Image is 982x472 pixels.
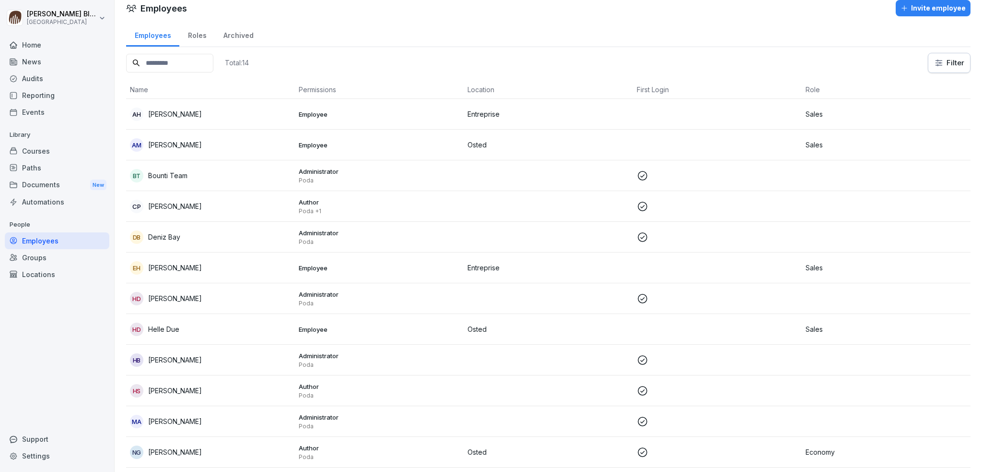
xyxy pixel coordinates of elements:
p: Poda [299,453,460,461]
p: Poda [299,392,460,399]
p: Author [299,198,460,206]
th: Permissions [295,81,464,99]
p: Administrator [299,413,460,422]
h1: Employees [140,2,187,15]
div: Filter [934,58,964,68]
div: Support [5,431,109,448]
p: Poda [299,177,460,184]
a: News [5,53,109,70]
th: Location [464,81,632,99]
p: Osted [468,140,629,150]
p: [GEOGRAPHIC_DATA] [27,19,97,25]
p: [PERSON_NAME] [148,109,202,119]
p: Employee [299,110,460,119]
p: Entreprise [468,263,629,273]
a: Settings [5,448,109,464]
p: Osted [468,447,629,457]
a: Locations [5,266,109,283]
p: Administrator [299,351,460,360]
p: Administrator [299,229,460,237]
div: Documents [5,176,109,194]
div: Invite employee [900,3,966,13]
th: Name [126,81,295,99]
button: Filter [928,53,970,73]
a: Employees [126,22,179,47]
p: [PERSON_NAME] [148,447,202,457]
p: Administrator [299,290,460,299]
p: Employee [299,325,460,334]
div: EH [130,261,143,275]
a: Reporting [5,87,109,104]
p: Sales [806,140,967,150]
p: Deniz Bay [148,232,180,242]
div: HB [130,353,143,367]
p: [PERSON_NAME] [148,263,202,273]
div: BT [130,169,143,182]
div: DB [130,230,143,244]
p: People [5,217,109,232]
a: Home [5,36,109,53]
a: Events [5,104,109,121]
p: Poda [299,361,460,369]
div: HS [130,384,143,398]
a: Groups [5,249,109,266]
a: Employees [5,232,109,249]
p: Sales [806,324,967,334]
a: Paths [5,159,109,176]
th: First Login [633,81,802,99]
p: [PERSON_NAME] Blaak [27,10,97,18]
p: Osted [468,324,629,334]
p: Poda [299,300,460,307]
div: AM [130,138,143,152]
div: AH [130,108,143,121]
p: Economy [806,447,967,457]
p: Library [5,127,109,143]
p: Poda [299,238,460,246]
p: Author [299,382,460,391]
a: Automations [5,194,109,210]
div: New [90,180,106,191]
p: Sales [806,109,967,119]
div: NG [130,446,143,459]
p: [PERSON_NAME] [148,140,202,150]
p: Poda [299,423,460,430]
p: Helle Due [148,324,179,334]
p: Administrator [299,167,460,176]
p: [PERSON_NAME] [148,293,202,303]
p: [PERSON_NAME] [148,355,202,365]
p: Employee [299,264,460,272]
a: DocumentsNew [5,176,109,194]
p: Entreprise [468,109,629,119]
p: Total: 14 [225,58,249,67]
div: HD [130,292,143,305]
div: CP [130,200,143,213]
p: Employee [299,141,460,149]
p: Bounti Team [148,170,187,181]
div: MA [130,415,143,428]
p: Author [299,444,460,452]
p: Poda +1 [299,207,460,215]
a: Roles [179,22,215,47]
p: Sales [806,263,967,273]
a: Courses [5,143,109,159]
div: HD [130,323,143,336]
a: Audits [5,70,109,87]
p: [PERSON_NAME] [148,416,202,426]
p: [PERSON_NAME] [148,386,202,396]
a: Archived [215,22,262,47]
